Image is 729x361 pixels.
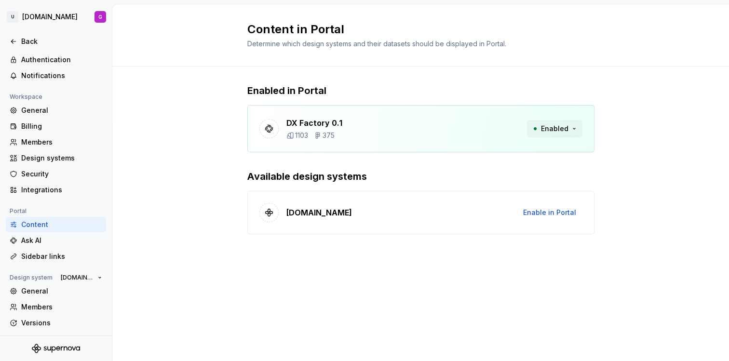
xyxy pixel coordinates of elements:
div: General [21,286,102,296]
div: Portal [6,205,30,217]
a: Members [6,134,106,150]
div: Versions [21,318,102,328]
div: Content [21,220,102,229]
a: Authentication [6,52,106,67]
svg: Supernova Logo [32,344,80,353]
div: Design systems [21,153,102,163]
a: Versions [6,315,106,331]
span: Enable in Portal [523,208,576,217]
a: Ask AI [6,233,106,248]
a: Back [6,34,106,49]
h2: Content in Portal [247,22,583,37]
a: Datasets [6,331,106,347]
div: Authentication [21,55,102,65]
div: Design system [6,272,56,283]
span: Enabled [541,124,568,134]
div: Datasets [21,334,102,344]
a: General [6,283,106,299]
div: Sidebar links [21,252,102,261]
p: 375 [323,131,335,140]
p: 1103 [295,131,308,140]
p: Available design systems [247,170,594,183]
div: Workspace [6,91,46,103]
div: Back [21,37,102,46]
div: Members [21,137,102,147]
div: Integrations [21,185,102,195]
div: Billing [21,121,102,131]
a: Members [6,299,106,315]
div: [DOMAIN_NAME] [22,12,78,22]
span: Determine which design systems and their datasets should be displayed in Portal. [247,40,506,48]
p: Enabled in Portal [247,84,594,97]
button: Enable in Portal [517,204,582,221]
div: G [98,13,102,21]
a: Billing [6,119,106,134]
button: Enabled [527,120,582,137]
div: General [21,106,102,115]
a: Design systems [6,150,106,166]
p: DX Factory 0.1 [286,117,342,129]
a: Security [6,166,106,182]
div: Security [21,169,102,179]
a: Sidebar links [6,249,106,264]
div: Ask AI [21,236,102,245]
span: [DOMAIN_NAME] [61,274,94,281]
a: Notifications [6,68,106,83]
a: Integrations [6,182,106,198]
div: Members [21,302,102,312]
button: U[DOMAIN_NAME]G [2,6,110,27]
a: General [6,103,106,118]
div: U [7,11,18,23]
p: [DOMAIN_NAME] [286,207,352,218]
a: Content [6,217,106,232]
div: Notifications [21,71,102,80]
